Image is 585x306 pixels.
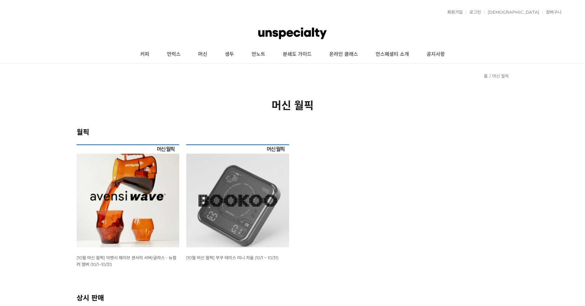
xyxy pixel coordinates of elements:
h2: 상시 판매 [77,292,509,302]
a: 분쇄도 가이드 [274,46,320,63]
img: [10월 머신 월픽] 부쿠 테미스 미니 저울 (10/1 ~ 10/31) [186,144,289,247]
a: [10월 머신 월픽] 부쿠 테미스 미니 저울 (10/1 ~ 10/31) [186,255,279,260]
a: 홈 [484,73,488,79]
a: 머신 월픽 [492,73,509,79]
a: 머신 [189,46,216,63]
h2: 월픽 [77,126,509,137]
a: 공지사항 [418,46,454,63]
img: [10월 머신 월픽] 아벤시 웨이브 센서리 서버/글라스 - 뉴컬러 앰버 (10/1~10/31) [77,144,180,247]
a: 언럭스 [158,46,189,63]
a: 회원가입 [444,10,463,14]
a: 커피 [131,46,158,63]
a: [10월 머신 월픽] 아벤시 웨이브 센서리 서버/글라스 - 뉴컬러 앰버 (10/1~10/31) [77,255,176,267]
a: 언노트 [243,46,274,63]
a: 로그인 [466,10,481,14]
a: 온라인 클래스 [320,46,367,63]
a: 장바구니 [542,10,561,14]
a: [DEMOGRAPHIC_DATA] [484,10,539,14]
img: 언스페셜티 몰 [258,23,326,44]
h2: 머신 월픽 [77,97,509,112]
a: 생두 [216,46,243,63]
a: 언스페셜티 소개 [367,46,418,63]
